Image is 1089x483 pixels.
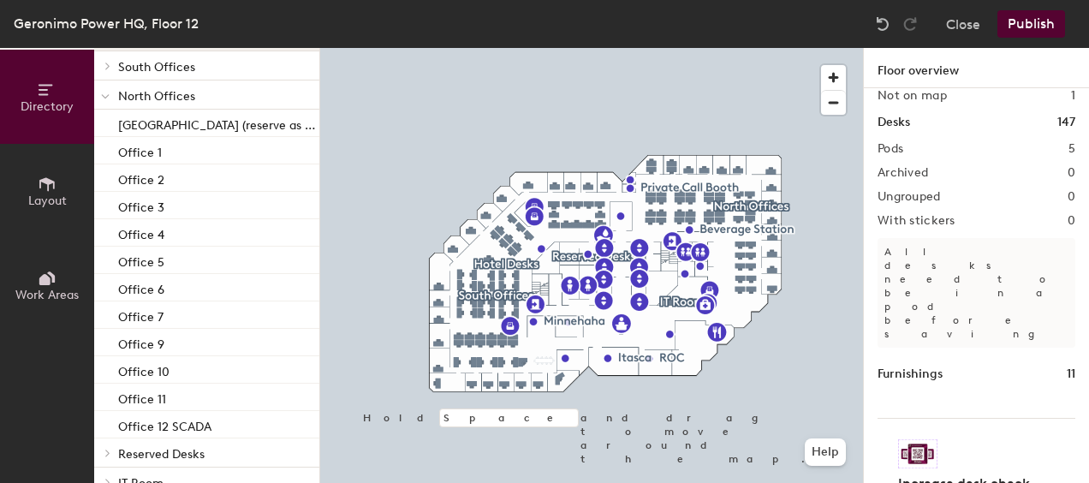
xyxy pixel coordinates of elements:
[946,10,980,38] button: Close
[28,194,67,208] span: Layout
[118,195,164,215] p: Office 3
[1067,365,1075,384] h1: 11
[118,168,164,188] p: Office 2
[878,214,955,228] h2: With stickers
[118,250,164,270] p: Office 5
[1068,190,1075,204] h2: 0
[15,288,79,302] span: Work Areas
[878,190,941,204] h2: Ungrouped
[118,305,164,325] p: Office 7
[118,447,205,462] span: Reserved Desks
[864,48,1089,88] h1: Floor overview
[118,277,164,297] p: Office 6
[1068,142,1075,156] h2: 5
[118,414,211,434] p: Office 12 SCADA
[118,332,164,352] p: Office 9
[878,166,928,180] h2: Archived
[118,223,164,242] p: Office 4
[878,113,910,132] h1: Desks
[118,89,195,104] span: North Offices
[14,13,199,34] div: Geronimo Power HQ, Floor 12
[118,60,195,75] span: South Offices
[902,15,919,33] img: Redo
[118,387,166,407] p: Office 11
[898,439,937,468] img: Sticker logo
[1068,214,1075,228] h2: 0
[878,365,943,384] h1: Furnishings
[997,10,1065,38] button: Publish
[805,438,846,466] button: Help
[118,360,170,379] p: Office 10
[118,113,316,133] p: [GEOGRAPHIC_DATA] (reserve as conference room)
[118,140,162,160] p: Office 1
[878,238,1075,348] p: All desks need to be in a pod before saving
[21,99,74,114] span: Directory
[878,89,947,103] h2: Not on map
[878,142,903,156] h2: Pods
[1057,113,1075,132] h1: 147
[1068,166,1075,180] h2: 0
[1071,89,1075,103] h2: 1
[874,15,891,33] img: Undo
